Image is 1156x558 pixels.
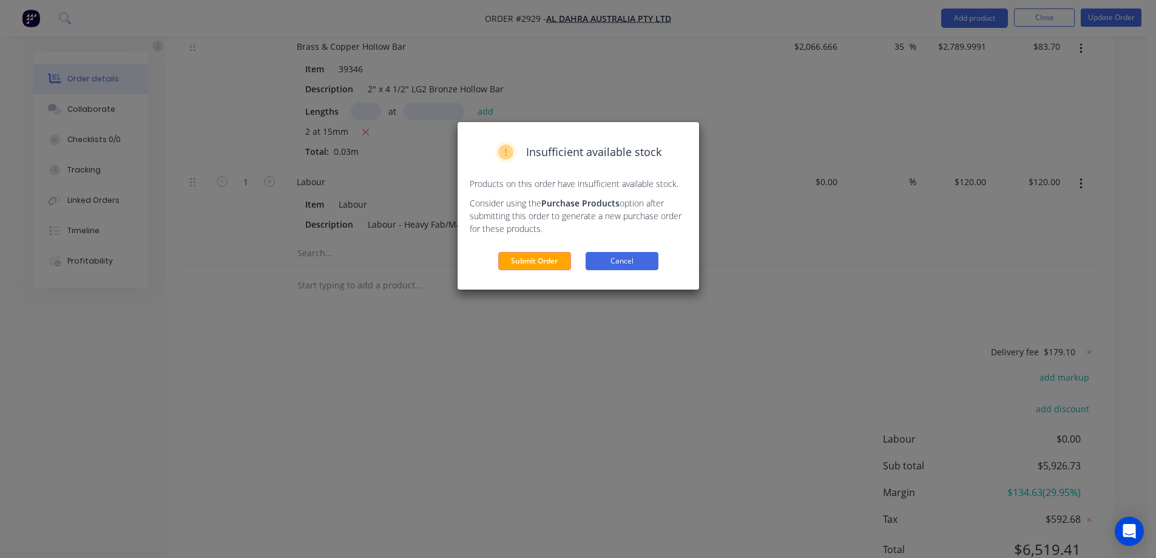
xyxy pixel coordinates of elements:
strong: Purchase Products [541,197,620,209]
p: Consider using the option after submitting this order to generate a new purchase order for these ... [470,197,687,235]
span: Insufficient available stock [526,144,661,160]
button: Submit Order [498,252,571,270]
div: Open Intercom Messenger [1115,517,1144,546]
p: Products on this order have insufficient available stock. [470,177,687,190]
button: Cancel [586,252,658,270]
